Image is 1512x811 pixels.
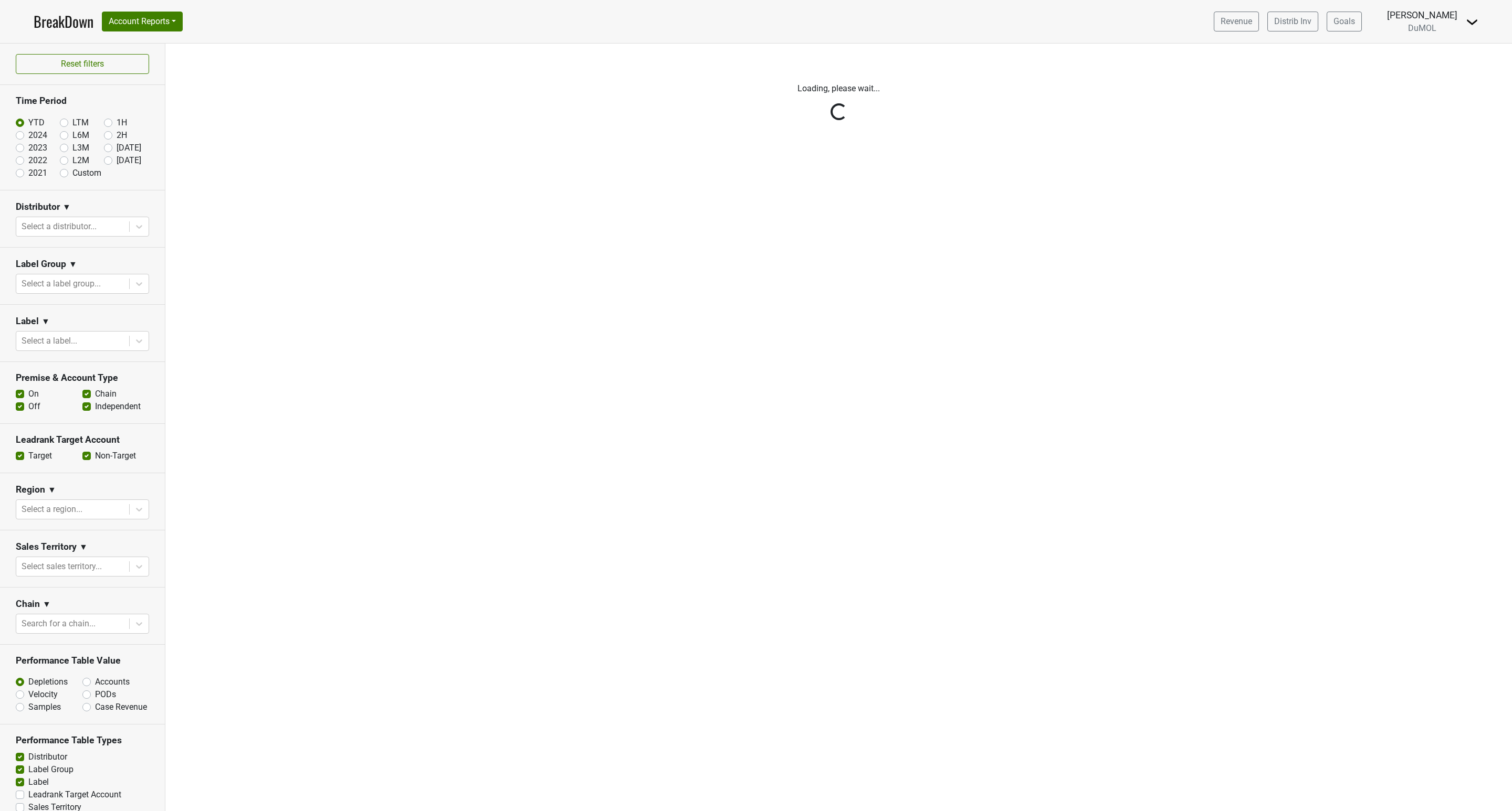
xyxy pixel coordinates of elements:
img: Dropdown Menu [1466,16,1478,28]
p: Loading, please wait... [548,82,1130,95]
span: DuMOL [1408,23,1436,33]
a: Revenue [1214,12,1259,31]
button: Account Reports [102,12,183,31]
a: BreakDown [34,10,93,33]
a: Distrib Inv [1267,12,1318,31]
a: Goals [1327,12,1362,31]
div: [PERSON_NAME] [1387,8,1457,22]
